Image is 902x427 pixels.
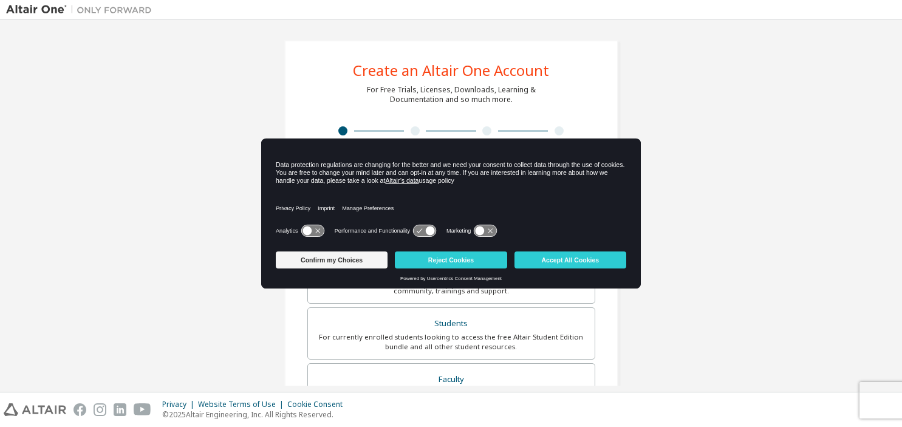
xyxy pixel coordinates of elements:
img: youtube.svg [134,403,151,416]
div: Cookie Consent [287,400,350,409]
p: © 2025 Altair Engineering, Inc. All Rights Reserved. [162,409,350,420]
img: instagram.svg [94,403,106,416]
div: Create an Altair One Account [353,63,549,78]
img: linkedin.svg [114,403,126,416]
div: Faculty [315,371,587,388]
div: For currently enrolled students looking to access the free Altair Student Edition bundle and all ... [315,332,587,352]
div: Website Terms of Use [198,400,287,409]
img: Altair One [6,4,158,16]
div: Privacy [162,400,198,409]
img: facebook.svg [73,403,86,416]
div: For Free Trials, Licenses, Downloads, Learning & Documentation and so much more. [367,85,536,104]
div: Students [315,315,587,332]
img: altair_logo.svg [4,403,66,416]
